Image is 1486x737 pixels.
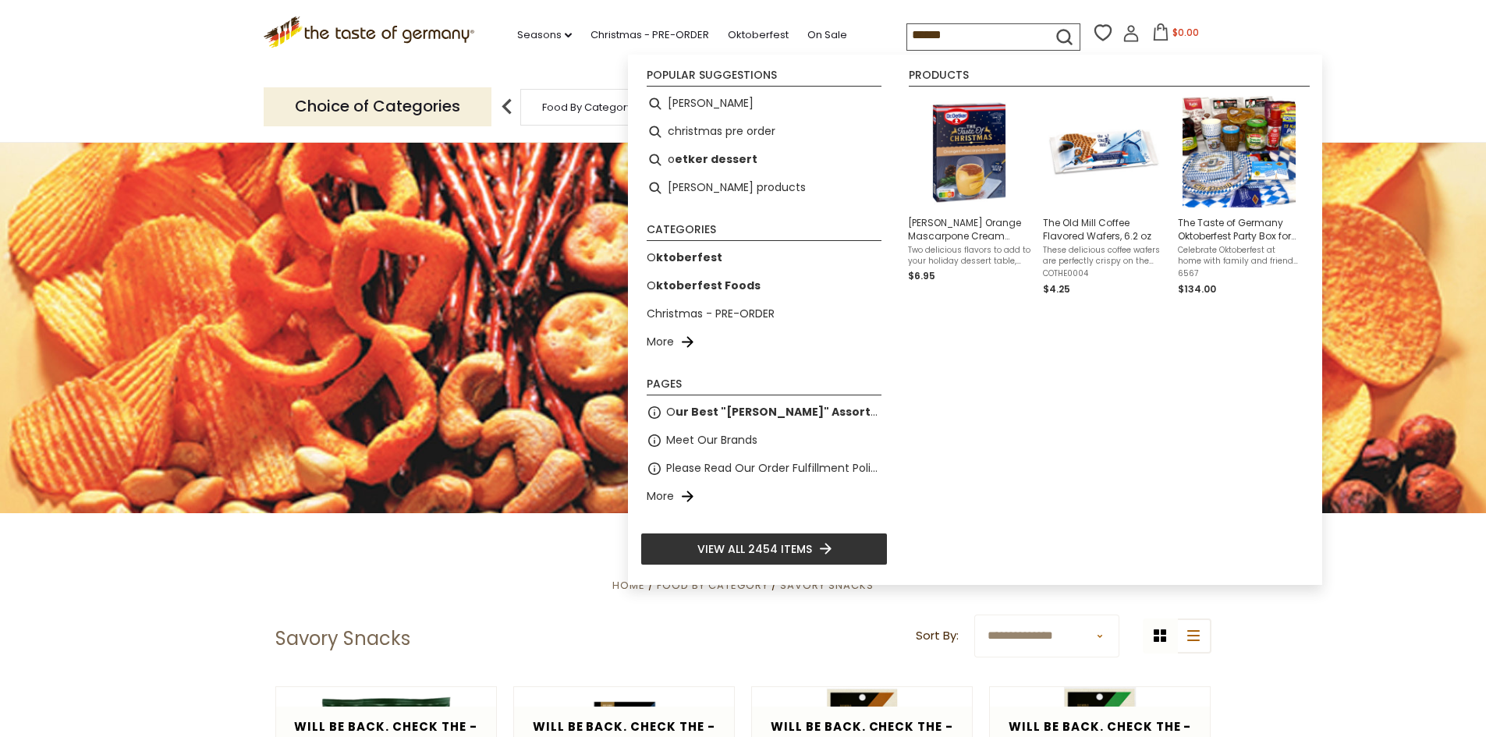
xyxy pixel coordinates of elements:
a: The Taste of Germany Oktoberfest Party Box for 8, PerishableCelebrate Oktoberfest at home with fa... [1178,96,1300,297]
li: christmas pre order [640,118,888,146]
a: Dr. Oetker Orange Mascarpone Cream Christmas Dessert[PERSON_NAME] Orange Mascarpone Cream Christm... [908,96,1030,297]
li: More [640,328,888,356]
li: Dr. Oetker Orange Mascarpone Cream Christmas Desssert [902,90,1037,303]
span: [PERSON_NAME] Orange Mascarpone Cream Christmas Desssert [908,216,1030,243]
a: Oktoberfest [647,249,722,267]
b: ktoberfest Foods [656,278,761,293]
span: $4.25 [1043,282,1070,296]
li: Our Best "[PERSON_NAME]" Assortment: 33 Choices For The Grillabend [640,399,888,427]
span: $6.95 [908,269,935,282]
span: $134.00 [1178,282,1216,296]
a: Christmas - PRE-ORDER [647,305,775,323]
a: Oktoberfest [728,27,789,44]
li: Oktoberfest [640,244,888,272]
li: Oktoberfest Foods [640,272,888,300]
li: dr oetker [640,90,888,118]
label: Sort By: [916,626,959,646]
a: The Old Mill Coffee Flavored Wafers, 6.2 ozThese delicious coffee wafers are perfectly crispy on ... [1043,96,1165,297]
a: Please Read Our Order Fulfillment Policies [666,459,881,477]
a: Our Best "[PERSON_NAME]" Assortment: 33 Choices For The Grillabend [666,403,881,421]
span: O [666,403,881,421]
span: 6567 [1178,268,1300,279]
img: Dr. Oetker Orange Mascarpone Cream Christmas Dessert [913,96,1026,209]
a: Oktoberfest Foods [647,277,761,295]
a: Meet Our Brands [666,431,757,449]
a: Seasons [517,27,572,44]
b: ktoberfest [656,250,722,265]
a: Savory Snacks [780,578,874,593]
span: Two delicious flavors to add to your holiday dessert table, orange and mascarpone! Sweeten up the... [908,245,1030,267]
span: Celebrate Oktoberfest at home with family and friends. Our Oktoberfest box for eight people conta... [1178,245,1300,267]
b: etker dessert [675,151,757,168]
li: Products [909,69,1310,87]
a: Food By Category [657,578,768,593]
li: Please Read Our Order Fulfillment Policies [640,455,888,483]
span: $0.00 [1172,26,1199,39]
span: View all 2454 items [697,540,812,558]
li: Meet Our Brands [640,427,888,455]
li: The Old Mill Coffee Flavored Wafers, 6.2 oz [1037,90,1172,303]
a: On Sale [807,27,847,44]
li: Categories [647,224,881,241]
a: Home [612,578,645,593]
span: COTHE0004 [1043,268,1165,279]
li: Christmas - PRE-ORDER [640,300,888,328]
p: Choice of Categories [264,87,491,126]
a: Food By Category [542,101,633,113]
li: More [640,483,888,511]
button: $0.00 [1143,23,1209,47]
li: Pages [647,378,881,395]
li: dr oetker products [640,174,888,202]
span: The Taste of Germany Oktoberfest Party Box for 8, Perishable [1178,216,1300,243]
li: The Taste of Germany Oktoberfest Party Box for 8, Perishable [1172,90,1307,303]
b: ur Best "[PERSON_NAME]" Assortment: 33 Choices For The Grillabend [676,404,1087,420]
a: Christmas - PRE-ORDER [590,27,709,44]
span: These delicious coffee wafers are perfectly crispy on the outside with a delicious, rich coffee f... [1043,245,1165,267]
li: Popular suggestions [647,69,881,87]
div: Instant Search Results [628,55,1322,585]
img: previous arrow [491,91,523,122]
li: oetker dessert [640,146,888,174]
span: The Old Mill Coffee Flavored Wafers, 6.2 oz [1043,216,1165,243]
h1: Savory Snacks [275,627,410,650]
li: View all 2454 items [640,533,888,565]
